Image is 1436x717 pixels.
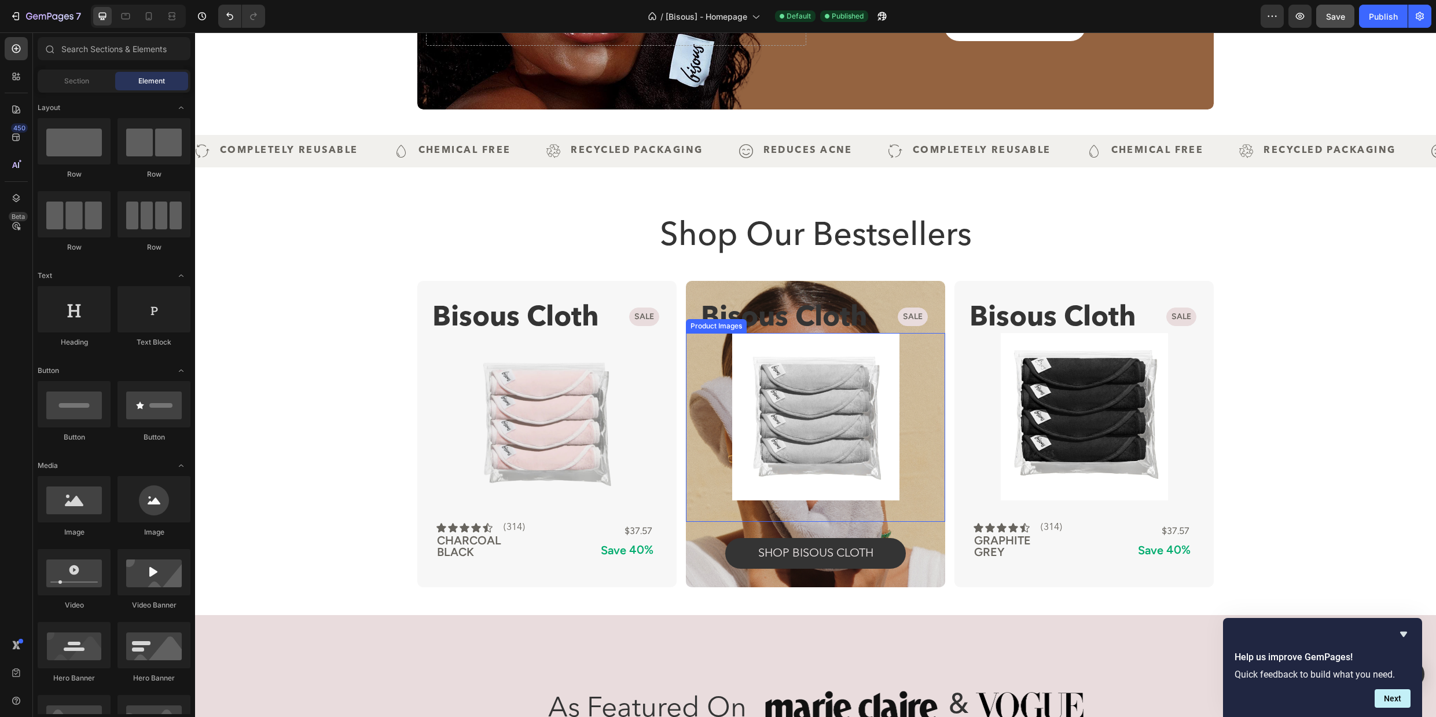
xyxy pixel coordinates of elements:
p: Quick feedback to build what you need. [1235,669,1411,680]
p: SHOP BISOUS cloth [563,511,678,532]
p: (314) [308,491,330,500]
span: [Bisous] - Homepage [666,10,747,23]
div: Undo/Redo [218,5,265,28]
span: Toggle open [172,361,190,380]
span: / [660,10,663,23]
span: Text [38,270,52,281]
span: Media [38,460,58,471]
button: 7 [5,5,86,28]
div: Image [117,527,190,537]
span: Layout [38,103,60,113]
p: Bisous Cloth [237,261,480,311]
p: COMPLETELY REUSABLE [718,113,856,125]
span: Toggle open [172,98,190,117]
a: Bisous Cloth - Charcoal Black [806,301,973,468]
button: Next question [1375,689,1411,708]
p: 7 [76,9,81,23]
div: Button [117,432,190,442]
a: Bisous Cloth - Graphite Grey [537,301,704,468]
span: Published [832,11,864,21]
img: gempages_571494944317900000-e4a4d3ba-4e1c-413d-9b1c-4697aa2bdc52.png [567,659,747,689]
span: Toggle open [172,456,190,475]
h2: Help us improve GemPages! [1235,650,1411,664]
span: Default [787,11,811,21]
h2: Charcoal Black [241,501,347,526]
div: Button [38,432,111,442]
button: Save [1316,5,1354,28]
div: Row [117,169,190,180]
div: Video Banner [117,600,190,610]
div: Row [117,242,190,253]
p: As Featured On [353,663,552,691]
div: Row [38,242,111,253]
div: Video [38,600,111,610]
span: Section [64,76,89,86]
span: Save [1326,12,1345,21]
div: Hero Banner [38,673,111,683]
div: $37.57 [357,489,458,509]
div: Save [404,509,433,527]
div: Publish [1369,10,1398,23]
div: Heading [38,337,111,347]
span: Button [38,365,59,376]
p: CHEMICAL FREE [223,113,316,125]
button: Publish [1359,5,1408,28]
p: Bisous Cloth [774,261,1018,311]
div: $37.57 [894,489,996,509]
div: Beta [9,212,28,221]
p: RECYCLED PACKAGING [376,113,508,125]
pre: Sale [703,276,732,293]
img: gempages_571494944317900000-e45679bb-2b10-4e6e-bb8f-861fbc70ccf8.png [780,659,889,688]
div: 40% [433,509,460,526]
div: Save [941,509,970,527]
p: RECYCLED PACKAGING [1068,113,1200,125]
div: 40% [970,509,997,526]
p: REDUCES ACNE [568,113,658,125]
p: (314) [846,491,867,500]
div: 450 [11,123,28,133]
h2: Shop Our Bestsellers [9,179,1232,230]
p: Bisous Cloth [506,261,749,311]
div: Image [38,527,111,537]
span: Element [138,76,165,86]
div: Row [38,169,111,180]
h2: Graphite Grey [778,501,884,526]
div: Product Images [493,288,549,299]
div: Help us improve GemPages! [1235,627,1411,708]
p: & [754,649,774,698]
pre: Sale [972,276,1001,293]
div: Text Block [117,337,190,347]
div: Hero Banner [117,673,190,683]
span: Toggle open [172,266,190,285]
p: CHEMICAL FREE [916,113,1009,125]
pre: Sale [435,276,464,293]
iframe: Design area [195,32,1436,717]
a: Bisous Cloth - Nude Pink [269,301,436,468]
input: Search Sections & Elements [38,37,190,60]
button: Hide survey [1397,627,1411,641]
